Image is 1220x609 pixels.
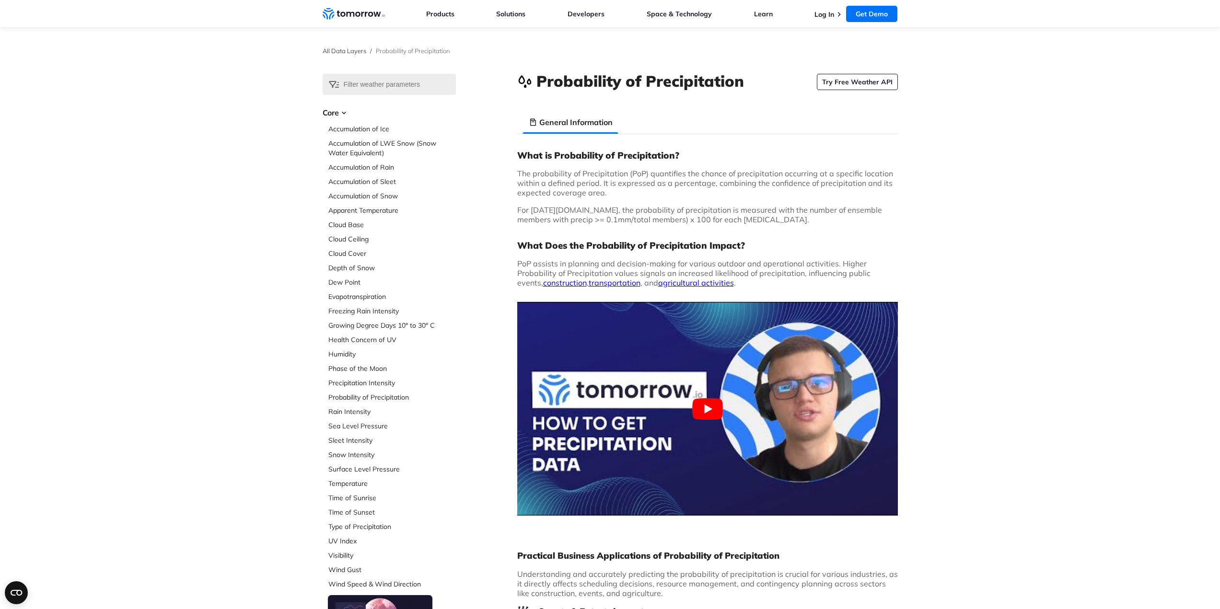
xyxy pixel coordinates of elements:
[328,565,456,575] a: Wind Gust
[517,569,898,598] span: Understanding and accurately predicting the probability of precipitation is crucial for various i...
[5,581,28,604] button: Open CMP widget
[328,177,456,186] a: Accumulation of Sleet
[523,111,618,134] li: General Information
[328,378,456,388] a: Precipitation Intensity
[328,292,456,301] a: Evapotranspiration
[543,278,587,287] a: construction
[328,551,456,560] a: Visibility
[647,10,712,18] a: Space & Technology
[426,10,454,18] a: Products
[328,263,456,273] a: Depth of Snow
[328,277,456,287] a: Dew Point
[517,550,898,562] h2: Practical Business Applications of Probability of Precipitation
[517,205,882,224] span: For [DATE][DOMAIN_NAME], the probability of precipitation is measured with the number of ensemble...
[323,7,385,21] a: Home link
[323,47,366,55] a: All Data Layers
[328,392,456,402] a: Probability of Precipitation
[328,335,456,345] a: Health Concern of UV
[328,421,456,431] a: Sea Level Pressure
[754,10,773,18] a: Learn
[814,10,834,19] a: Log In
[568,10,604,18] a: Developers
[496,10,525,18] a: Solutions
[376,47,450,55] span: Probability of Precipitation
[328,536,456,546] a: UV Index
[328,306,456,316] a: Freezing Rain Intensity
[328,349,456,359] a: Humidity
[328,436,456,445] a: Sleet Intensity
[328,249,456,258] a: Cloud Cover
[517,240,898,251] h3: What Does the Probability of Precipitation Impact?
[517,302,898,516] button: Play Youtube video
[323,107,456,118] h3: Core
[328,234,456,244] a: Cloud Ceiling
[328,507,456,517] a: Time of Sunset
[328,407,456,416] a: Rain Intensity
[517,259,871,287] span: PoP assists in planning and decision-making for various outdoor and operational activities. Highe...
[328,493,456,503] a: Time of Sunrise
[328,579,456,589] a: Wind Speed & Wind Direction
[328,464,456,474] a: Surface Level Pressure
[328,450,456,460] a: Snow Intensity
[328,321,456,330] a: Growing Degree Days 10° to 30° C
[328,220,456,230] a: Cloud Base
[323,74,456,95] input: Filter weather parameters
[328,522,456,531] a: Type of Precipitation
[328,138,456,158] a: Accumulation of LWE Snow (Snow Water Equivalent)
[846,6,897,22] a: Get Demo
[328,191,456,201] a: Accumulation of Snow
[328,162,456,172] a: Accumulation of Rain
[328,206,456,215] a: Apparent Temperature
[517,149,898,161] h3: What is Probability of Precipitation?
[328,124,456,134] a: Accumulation of Ice
[658,278,734,287] a: agricultural activities
[536,70,744,92] h1: Probability of Precipitation
[817,74,898,90] a: Try Free Weather API
[370,47,372,55] span: /
[328,479,456,488] a: Temperature
[328,364,456,373] a: Phase of the Moon
[517,169,893,197] span: The probability of Precipitation (PoP) quantifies the chance of precipitation occurring at a spec...
[589,278,640,287] a: transportation
[539,116,613,128] h3: General Information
